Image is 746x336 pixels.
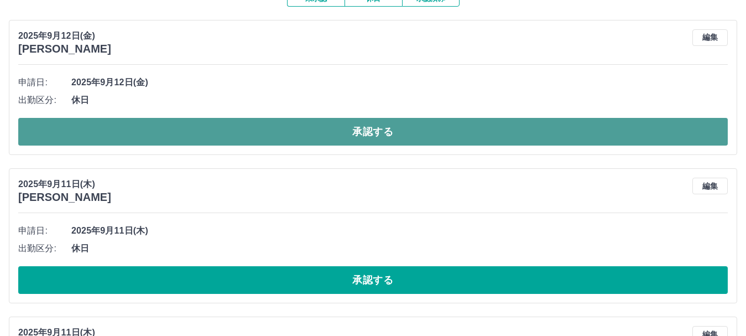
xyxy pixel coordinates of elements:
span: 2025年9月12日(金) [71,76,728,89]
button: 編集 [692,29,728,46]
h3: [PERSON_NAME] [18,191,111,204]
span: 申請日: [18,224,71,237]
span: 申請日: [18,76,71,89]
button: 承認する [18,266,728,294]
span: 出勤区分: [18,94,71,107]
span: 休日 [71,94,728,107]
span: 2025年9月11日(木) [71,224,728,237]
p: 2025年9月12日(金) [18,29,111,43]
span: 出勤区分: [18,242,71,255]
h3: [PERSON_NAME] [18,43,111,55]
button: 承認する [18,118,728,146]
span: 休日 [71,242,728,255]
p: 2025年9月11日(木) [18,178,111,191]
button: 編集 [692,178,728,194]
